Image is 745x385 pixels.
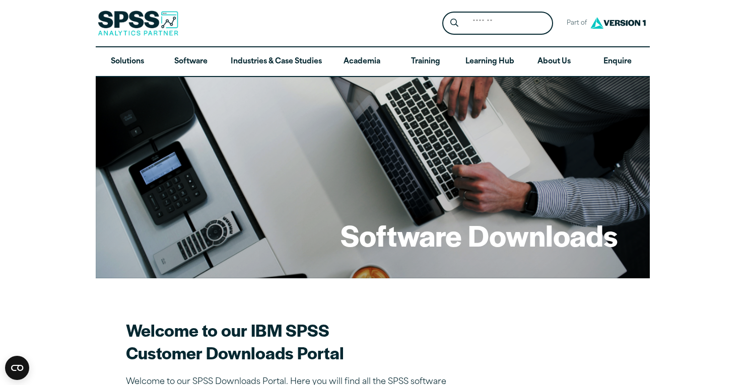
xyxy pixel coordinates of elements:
h2: Welcome to our IBM SPSS Customer Downloads Portal [126,319,479,364]
a: Academia [330,47,393,76]
svg: Search magnifying glass icon [450,19,458,27]
a: Learning Hub [457,47,522,76]
img: SPSS Analytics Partner [98,11,178,36]
h1: Software Downloads [341,215,618,255]
form: Site Header Search Form [442,12,553,35]
button: Open CMP widget [5,356,29,380]
img: Version1 Logo [588,14,648,32]
span: Part of [561,16,588,31]
a: Solutions [96,47,159,76]
a: Training [393,47,457,76]
a: Industries & Case Studies [223,47,330,76]
nav: Desktop version of site main menu [96,47,650,76]
a: Software [159,47,223,76]
button: Search magnifying glass icon [445,14,463,33]
a: Enquire [586,47,649,76]
a: About Us [522,47,586,76]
